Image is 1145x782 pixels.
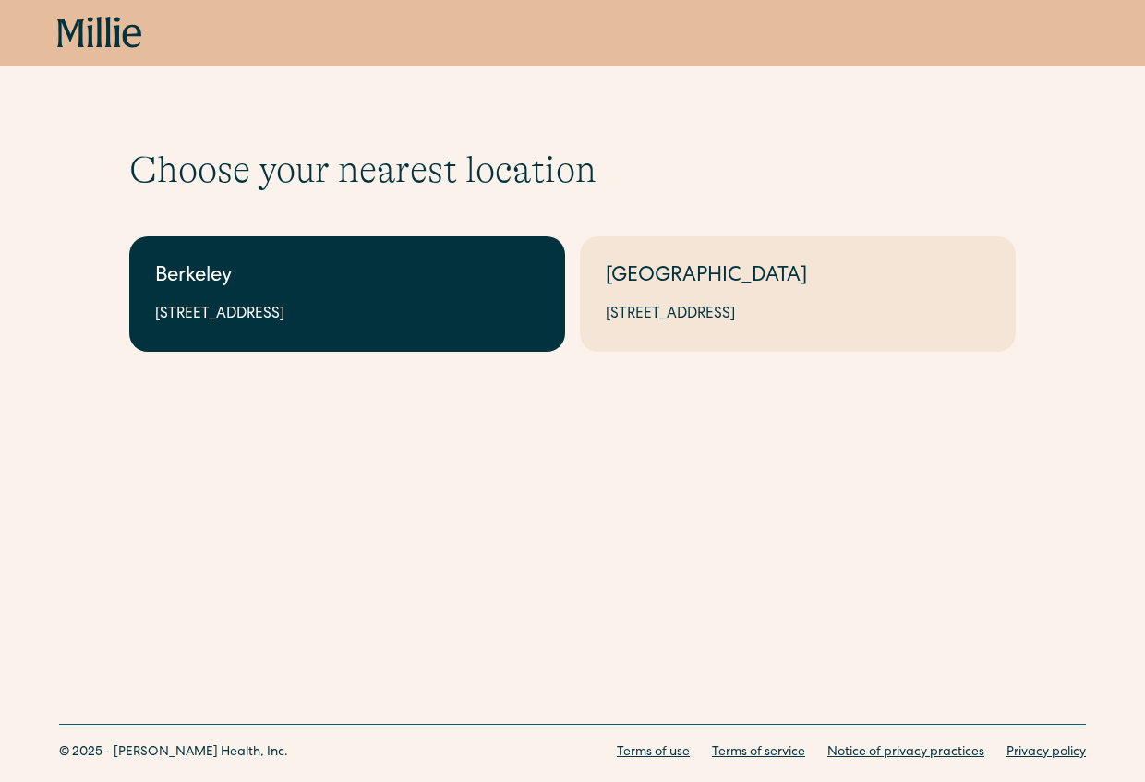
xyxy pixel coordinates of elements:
[580,236,1016,352] a: [GEOGRAPHIC_DATA][STREET_ADDRESS]
[617,743,690,763] a: Terms of use
[1006,743,1086,763] a: Privacy policy
[59,743,288,763] div: © 2025 - [PERSON_NAME] Health, Inc.
[155,262,539,293] div: Berkeley
[129,236,565,352] a: Berkeley[STREET_ADDRESS]
[606,262,990,293] div: [GEOGRAPHIC_DATA]
[129,148,1016,192] h1: Choose your nearest location
[827,743,984,763] a: Notice of privacy practices
[155,304,539,326] div: [STREET_ADDRESS]
[57,17,142,50] a: home
[712,743,805,763] a: Terms of service
[606,304,990,326] div: [STREET_ADDRESS]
